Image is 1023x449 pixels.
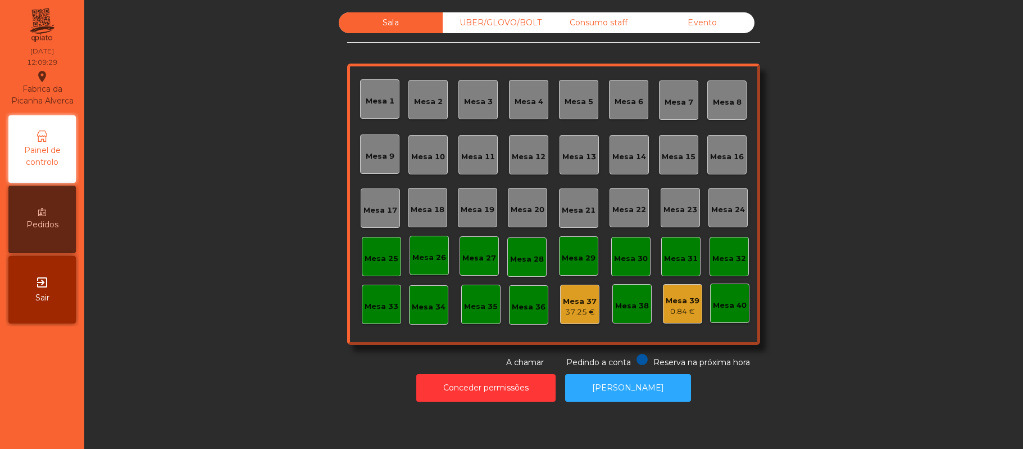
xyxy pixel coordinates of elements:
[563,307,597,318] div: 37.25 €
[615,96,643,107] div: Mesa 6
[510,254,544,265] div: Mesa 28
[366,96,394,107] div: Mesa 1
[665,97,693,108] div: Mesa 7
[664,253,698,264] div: Mesa 31
[710,151,744,163] div: Mesa 16
[663,204,697,215] div: Mesa 23
[30,46,54,56] div: [DATE]
[614,253,648,264] div: Mesa 30
[28,6,56,45] img: qpiato
[26,219,58,231] span: Pedidos
[562,205,595,216] div: Mesa 21
[35,292,49,304] span: Sair
[416,374,556,402] button: Conceder permissões
[35,70,49,83] i: location_on
[651,12,754,33] div: Evento
[27,57,57,68] div: 12:09:29
[9,70,75,107] div: Fabrica da Picanha Alverca
[511,204,544,215] div: Mesa 20
[411,204,444,215] div: Mesa 18
[566,357,631,367] span: Pedindo a conta
[462,253,496,264] div: Mesa 27
[412,302,445,313] div: Mesa 34
[662,151,695,163] div: Mesa 15
[565,96,593,107] div: Mesa 5
[563,296,597,307] div: Mesa 37
[363,205,397,216] div: Mesa 17
[713,97,742,108] div: Mesa 8
[615,300,649,312] div: Mesa 38
[565,374,691,402] button: [PERSON_NAME]
[612,204,646,215] div: Mesa 22
[411,151,445,163] div: Mesa 10
[464,96,493,107] div: Mesa 3
[711,204,745,215] div: Mesa 24
[653,357,750,367] span: Reserva na próxima hora
[461,204,494,215] div: Mesa 19
[562,151,596,163] div: Mesa 13
[612,151,646,163] div: Mesa 14
[713,300,747,311] div: Mesa 40
[366,151,394,162] div: Mesa 9
[414,96,443,107] div: Mesa 2
[506,357,544,367] span: A chamar
[712,253,746,264] div: Mesa 32
[562,253,595,264] div: Mesa 29
[443,12,547,33] div: UBER/GLOVO/BOLT
[512,302,545,313] div: Mesa 36
[35,276,49,289] i: exit_to_app
[11,145,73,168] span: Painel de controlo
[515,96,543,107] div: Mesa 4
[666,295,699,307] div: Mesa 39
[547,12,651,33] div: Consumo staff
[365,301,398,312] div: Mesa 33
[666,306,699,317] div: 0.84 €
[464,301,498,312] div: Mesa 35
[365,253,398,264] div: Mesa 25
[512,151,545,163] div: Mesa 12
[412,252,446,263] div: Mesa 26
[461,151,495,163] div: Mesa 11
[339,12,443,33] div: Sala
